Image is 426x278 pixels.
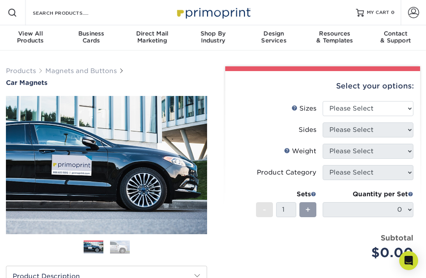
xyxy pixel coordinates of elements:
[256,190,316,199] div: Sets
[6,96,207,235] img: Car Magnets 01
[6,79,47,86] span: Car Magnets
[6,67,36,75] a: Products
[365,25,426,51] a: Contact& Support
[323,190,413,199] div: Quantity per Set
[291,104,316,113] div: Sizes
[381,233,413,242] strong: Subtotal
[122,25,183,51] a: Direct MailMarketing
[367,9,389,16] span: MY CART
[61,25,121,51] a: BusinessCards
[399,251,418,270] div: Open Intercom Messenger
[122,30,183,44] div: Marketing
[174,4,252,21] img: Primoprint
[6,79,207,86] a: Car Magnets
[257,168,316,177] div: Product Category
[243,25,304,51] a: DesignServices
[45,67,117,75] a: Magnets and Buttons
[304,30,365,44] div: & Templates
[84,241,103,255] img: Magnets and Buttons 01
[110,240,130,254] img: Magnets and Buttons 02
[61,30,121,44] div: Cards
[329,243,413,262] div: $0.00
[183,30,243,44] div: Industry
[183,25,243,51] a: Shop ByIndustry
[61,30,121,37] span: Business
[243,30,304,44] div: Services
[365,30,426,37] span: Contact
[284,147,316,156] div: Weight
[304,25,365,51] a: Resources& Templates
[304,30,365,37] span: Resources
[263,204,266,216] span: -
[299,125,316,135] div: Sides
[243,30,304,37] span: Design
[365,30,426,44] div: & Support
[391,10,394,15] span: 0
[232,71,414,101] div: Select your options:
[122,30,183,37] span: Direct Mail
[305,204,310,216] span: +
[183,30,243,37] span: Shop By
[32,8,109,17] input: SEARCH PRODUCTS.....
